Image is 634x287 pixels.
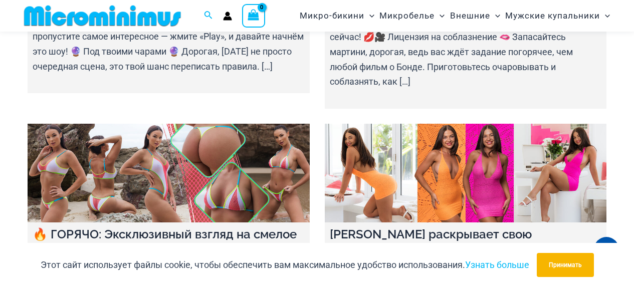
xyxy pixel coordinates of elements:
[20,5,185,27] img: Логотип магазина MM плоский
[503,3,612,29] a: Мужские купальникиПереключатель менюПереключатель меню
[300,11,364,21] font: Микро-бикини
[600,3,610,29] span: Переключатель меню
[505,11,600,21] font: Мужские купальники
[448,3,503,29] a: ВнешниеПереключатель менюПереключатель меню
[537,253,594,277] button: Принимать
[490,3,500,29] span: Переключатель меню
[33,227,297,256] font: 🔥 ГОРЯЧО: Эксклюзивный взгляд на смелое сетчатое [PERSON_NAME]
[41,259,465,270] font: Этот сайт использует файлы cookie, чтобы обеспечить вам максимальное удобство использования.
[330,227,585,270] font: [PERSON_NAME] раскрывает свою внутреннюю [DEMOGRAPHIC_DATA] в своем мини-платье
[297,3,377,29] a: Микро-бикиниПереключатель менюПереключатель меню
[549,261,582,268] font: Принимать
[435,3,445,29] span: Переключатель меню
[204,10,213,22] a: Значок поиска
[223,12,232,21] a: Ссылка на значок учетной записи
[28,124,310,222] a: 🔥 ГОРЯЧО: Эксклюзивный взгляд на смелое сетчатое бикини Хизер
[364,3,374,29] span: Переключатель меню
[465,259,529,270] a: Узнать больше
[379,11,435,21] font: Микробелье
[377,3,447,29] a: МикробельеПереключатель менюПереключатель меню
[450,11,490,21] font: Внешние
[325,124,607,222] a: Эми раскрывает свою внутреннюю богиню в своем мини-платье
[296,2,614,30] nav: Навигация по сайту
[242,4,265,27] a: Просмотреть корзину, пусто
